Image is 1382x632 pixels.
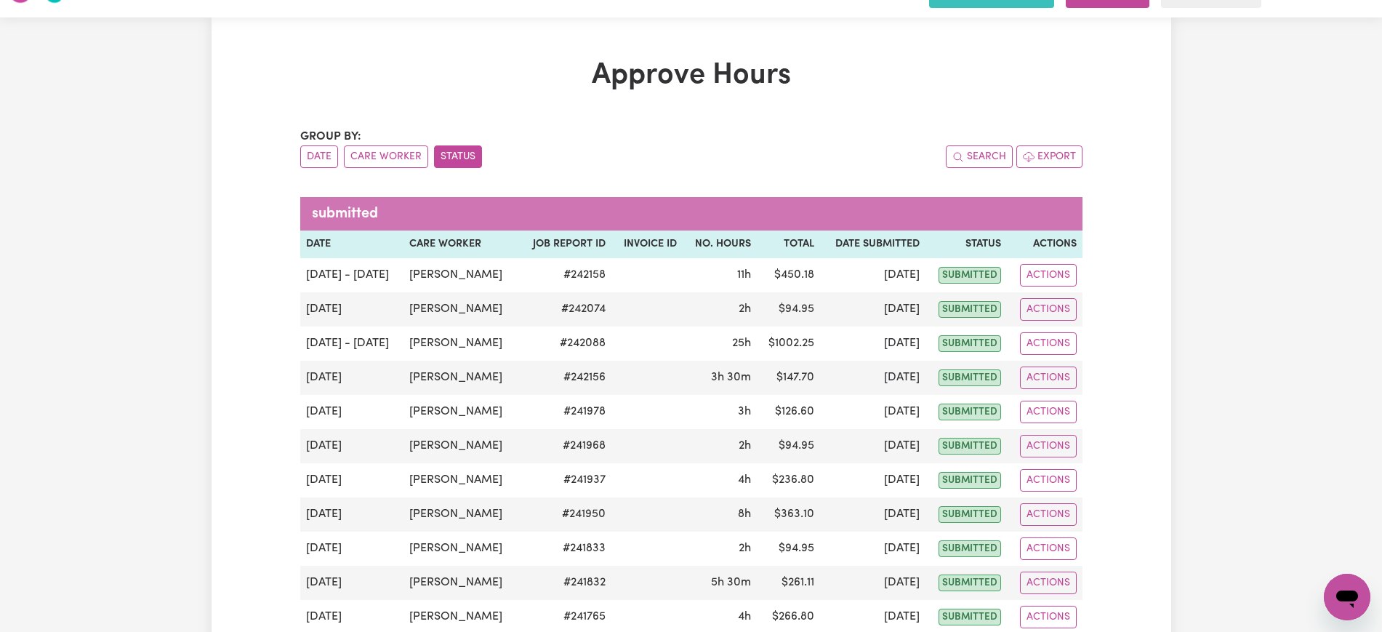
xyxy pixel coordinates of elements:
[739,543,751,554] span: 2 hours
[300,58,1082,93] h1: Approve Hours
[946,145,1013,168] button: Search
[300,361,404,395] td: [DATE]
[300,429,404,463] td: [DATE]
[300,292,404,327] td: [DATE]
[611,231,683,258] th: Invoice ID
[939,369,1001,386] span: submitted
[820,327,925,361] td: [DATE]
[757,532,820,566] td: $ 94.95
[739,440,751,452] span: 2 hours
[820,532,925,566] td: [DATE]
[757,429,820,463] td: $ 94.95
[519,292,611,327] td: # 242074
[757,566,820,600] td: $ 261.11
[738,508,751,520] span: 8 hours
[1324,574,1370,620] iframe: Button to launch messaging window
[711,577,751,588] span: 5 hours 30 minutes
[519,258,611,292] td: # 242158
[820,429,925,463] td: [DATE]
[939,506,1001,523] span: submitted
[300,463,404,497] td: [DATE]
[939,301,1001,318] span: submitted
[711,372,751,383] span: 3 hours 30 minutes
[300,532,404,566] td: [DATE]
[519,497,611,532] td: # 241950
[757,231,820,258] th: Total
[820,231,925,258] th: Date Submitted
[403,292,518,327] td: [PERSON_NAME]
[820,463,925,497] td: [DATE]
[300,231,404,258] th: Date
[939,267,1001,284] span: submitted
[1020,332,1077,355] button: Actions
[403,463,518,497] td: [PERSON_NAME]
[820,292,925,327] td: [DATE]
[519,395,611,429] td: # 241978
[737,269,751,281] span: 11 hours
[757,497,820,532] td: $ 363.10
[1020,367,1077,389] button: Actions
[939,335,1001,352] span: submitted
[300,327,404,361] td: [DATE] - [DATE]
[434,145,482,168] button: sort invoices by paid status
[1020,606,1077,628] button: Actions
[939,472,1001,489] span: submitted
[519,463,611,497] td: # 241937
[939,609,1001,625] span: submitted
[739,303,751,315] span: 2 hours
[820,395,925,429] td: [DATE]
[403,532,518,566] td: [PERSON_NAME]
[757,395,820,429] td: $ 126.60
[925,231,1007,258] th: Status
[300,395,404,429] td: [DATE]
[738,406,751,417] span: 3 hours
[519,532,611,566] td: # 241833
[300,145,338,168] button: sort invoices by date
[1020,298,1077,321] button: Actions
[757,327,820,361] td: $ 1002.25
[403,395,518,429] td: [PERSON_NAME]
[519,327,611,361] td: # 242088
[1016,145,1082,168] button: Export
[403,258,518,292] td: [PERSON_NAME]
[1020,503,1077,526] button: Actions
[519,361,611,395] td: # 242156
[1020,572,1077,594] button: Actions
[683,231,757,258] th: No. Hours
[1020,435,1077,457] button: Actions
[300,197,1082,231] caption: submitted
[519,231,611,258] th: Job Report ID
[820,361,925,395] td: [DATE]
[757,258,820,292] td: $ 450.18
[300,566,404,600] td: [DATE]
[1020,537,1077,560] button: Actions
[403,429,518,463] td: [PERSON_NAME]
[344,145,428,168] button: sort invoices by care worker
[939,575,1001,591] span: submitted
[300,131,361,143] span: Group by:
[403,327,518,361] td: [PERSON_NAME]
[757,361,820,395] td: $ 147.70
[403,566,518,600] td: [PERSON_NAME]
[939,438,1001,455] span: submitted
[738,611,751,623] span: 4 hours
[1020,264,1077,287] button: Actions
[300,258,404,292] td: [DATE] - [DATE]
[757,463,820,497] td: $ 236.80
[820,497,925,532] td: [DATE]
[519,429,611,463] td: # 241968
[738,474,751,486] span: 4 hours
[403,497,518,532] td: [PERSON_NAME]
[1020,401,1077,423] button: Actions
[757,292,820,327] td: $ 94.95
[1020,469,1077,492] button: Actions
[519,566,611,600] td: # 241832
[300,497,404,532] td: [DATE]
[1007,231,1082,258] th: Actions
[732,337,751,349] span: 25 hours
[939,540,1001,557] span: submitted
[820,566,925,600] td: [DATE]
[939,404,1001,420] span: submitted
[403,361,518,395] td: [PERSON_NAME]
[820,258,925,292] td: [DATE]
